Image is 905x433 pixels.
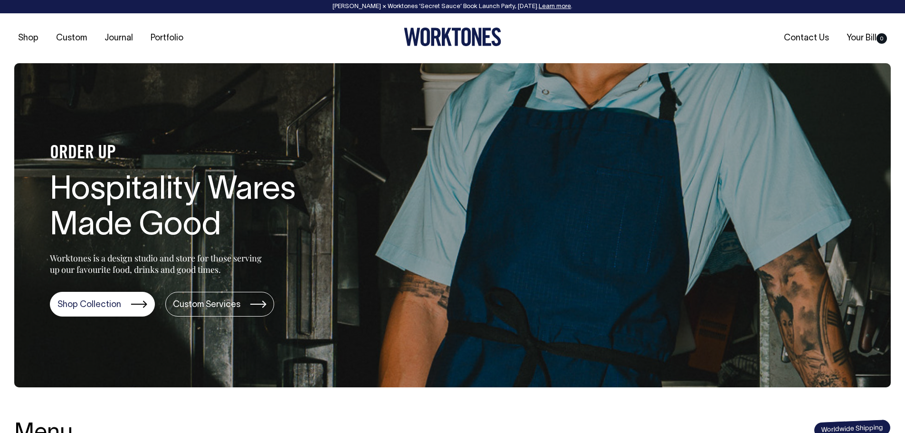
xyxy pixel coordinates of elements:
a: Learn more [539,4,571,10]
a: Custom [52,30,91,46]
a: Contact Us [780,30,833,46]
p: Worktones is a design studio and store for those serving up our favourite food, drinks and good t... [50,252,266,275]
h4: ORDER UP [50,144,354,164]
a: Your Bill0 [843,30,891,46]
a: Shop [14,30,42,46]
a: Custom Services [165,292,274,317]
a: Journal [101,30,137,46]
a: Shop Collection [50,292,155,317]
h1: Hospitality Wares Made Good [50,173,354,244]
a: Portfolio [147,30,187,46]
span: 0 [876,33,887,44]
div: [PERSON_NAME] × Worktones ‘Secret Sauce’ Book Launch Party, [DATE]. . [10,3,895,10]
